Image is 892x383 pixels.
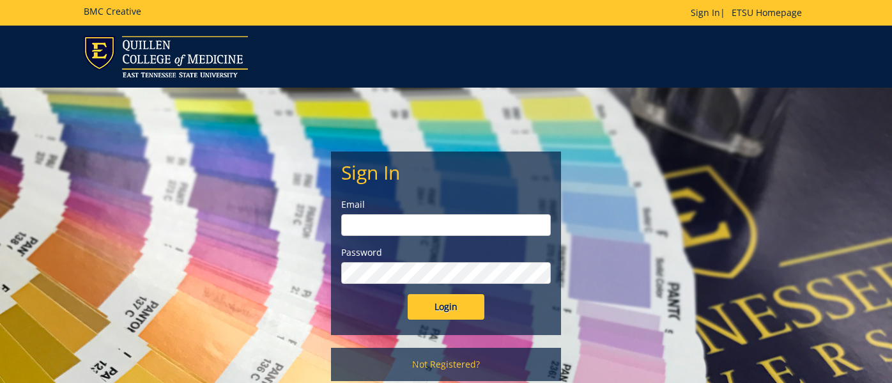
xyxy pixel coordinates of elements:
p: | [691,6,808,19]
input: Login [408,294,484,320]
a: Sign In [691,6,720,19]
label: Email [341,198,551,211]
img: ETSU logo [84,36,248,77]
h5: BMC Creative [84,6,141,16]
h2: Sign In [341,162,551,183]
label: Password [341,246,551,259]
a: ETSU Homepage [725,6,808,19]
a: Not Registered? [331,348,561,381]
